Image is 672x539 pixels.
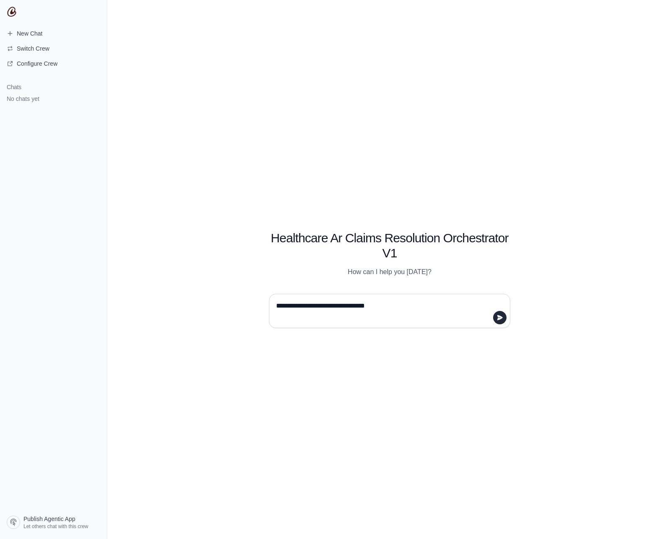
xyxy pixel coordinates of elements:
[3,27,103,40] a: New Chat
[23,515,75,523] span: Publish Agentic App
[3,57,103,70] a: Configure Crew
[269,267,510,277] p: How can I help you [DATE]?
[17,59,57,68] span: Configure Crew
[17,44,49,53] span: Switch Crew
[23,523,88,530] span: Let others chat with this crew
[17,29,42,38] span: New Chat
[7,7,17,17] img: CrewAI Logo
[269,231,510,261] h1: Healthcare Ar Claims Resolution Orchestrator V1
[3,42,103,55] button: Switch Crew
[3,512,103,532] a: Publish Agentic App Let others chat with this crew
